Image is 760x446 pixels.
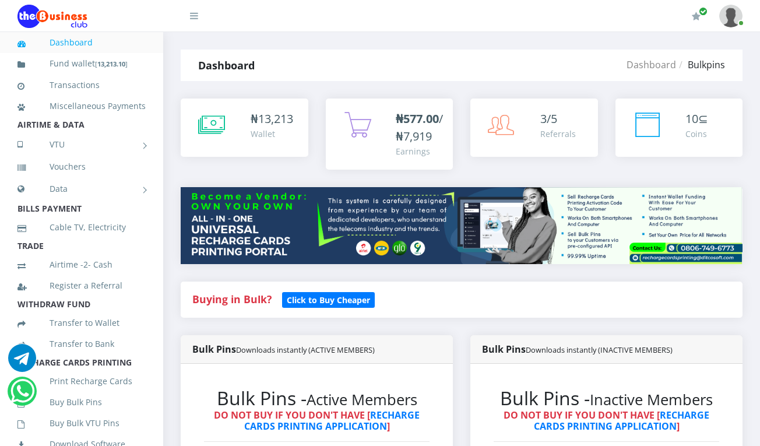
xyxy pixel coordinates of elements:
[307,389,417,410] small: Active Members
[251,110,293,128] div: ₦
[17,153,146,180] a: Vouchers
[685,110,708,128] div: ⊆
[699,7,708,16] span: Renew/Upgrade Subscription
[17,389,146,416] a: Buy Bulk Pins
[676,58,725,72] li: Bulkpins
[244,409,420,433] a: RECHARGE CARDS PRINTING APPLICATION
[17,50,146,78] a: Fund wallet[13,213.10]
[8,353,36,372] a: Chat for support
[692,12,701,21] i: Renew/Upgrade Subscription
[192,343,375,356] strong: Bulk Pins
[181,187,743,264] img: multitenant_rcp.png
[470,99,598,157] a: 3/5 Referrals
[17,368,146,395] a: Print Recharge Cards
[251,128,293,140] div: Wallet
[590,389,713,410] small: Inactive Members
[204,387,430,409] h2: Bulk Pins -
[526,345,673,355] small: Downloads instantly (INACTIVE MEMBERS)
[95,59,128,68] small: [ ]
[396,145,443,157] div: Earnings
[17,410,146,437] a: Buy Bulk VTU Pins
[198,58,255,72] strong: Dashboard
[685,111,698,127] span: 10
[17,310,146,336] a: Transfer to Wallet
[396,111,443,144] span: /₦7,919
[17,130,146,159] a: VTU
[534,409,710,433] a: RECHARGE CARDS PRINTING APPLICATION
[719,5,743,27] img: User
[17,214,146,241] a: Cable TV, Electricity
[10,386,34,405] a: Chat for support
[192,292,272,306] strong: Buying in Bulk?
[396,111,439,127] b: ₦577.00
[236,345,375,355] small: Downloads instantly (ACTIVE MEMBERS)
[494,387,719,409] h2: Bulk Pins -
[17,93,146,120] a: Miscellaneous Payments
[181,99,308,157] a: ₦13,213 Wallet
[282,292,375,306] a: Click to Buy Cheaper
[685,128,708,140] div: Coins
[504,409,709,433] strong: DO NOT BUY IF YOU DON'T HAVE [ ]
[326,99,453,170] a: ₦577.00/₦7,919 Earnings
[17,5,87,28] img: Logo
[627,58,676,71] a: Dashboard
[17,72,146,99] a: Transactions
[17,174,146,203] a: Data
[287,294,370,305] b: Click to Buy Cheaper
[17,29,146,56] a: Dashboard
[540,111,557,127] span: 3/5
[17,251,146,278] a: Airtime -2- Cash
[482,343,673,356] strong: Bulk Pins
[214,409,420,433] strong: DO NOT BUY IF YOU DON'T HAVE [ ]
[540,128,576,140] div: Referrals
[258,111,293,127] span: 13,213
[97,59,125,68] b: 13,213.10
[17,272,146,299] a: Register a Referral
[17,331,146,357] a: Transfer to Bank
